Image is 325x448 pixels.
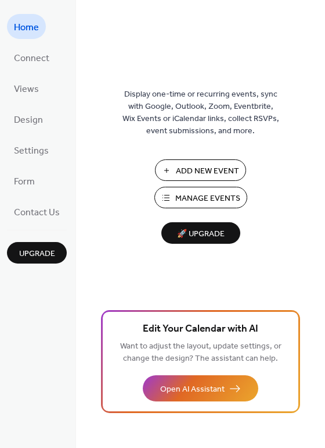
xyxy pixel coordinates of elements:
[168,226,233,242] span: 🚀 Upgrade
[7,137,56,162] a: Settings
[14,173,35,191] span: Form
[155,159,246,181] button: Add New Event
[14,80,39,98] span: Views
[7,14,46,39] a: Home
[7,168,42,193] a: Form
[7,242,67,264] button: Upgrade
[19,248,55,260] span: Upgrade
[7,106,50,131] a: Design
[7,45,56,70] a: Connect
[154,187,247,208] button: Manage Events
[122,88,279,137] span: Display one-time or recurring events, sync with Google, Outlook, Zoom, Eventbrite, Wix Events or ...
[14,142,49,160] span: Settings
[161,222,240,244] button: 🚀 Upgrade
[14,49,49,67] span: Connect
[14,19,39,37] span: Home
[160,383,225,396] span: Open AI Assistant
[143,375,258,401] button: Open AI Assistant
[120,339,281,367] span: Want to adjust the layout, update settings, or change the design? The assistant can help.
[7,199,67,224] a: Contact Us
[143,321,258,337] span: Edit Your Calendar with AI
[176,165,239,177] span: Add New Event
[7,76,46,101] a: Views
[175,193,240,205] span: Manage Events
[14,204,60,222] span: Contact Us
[14,111,43,129] span: Design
